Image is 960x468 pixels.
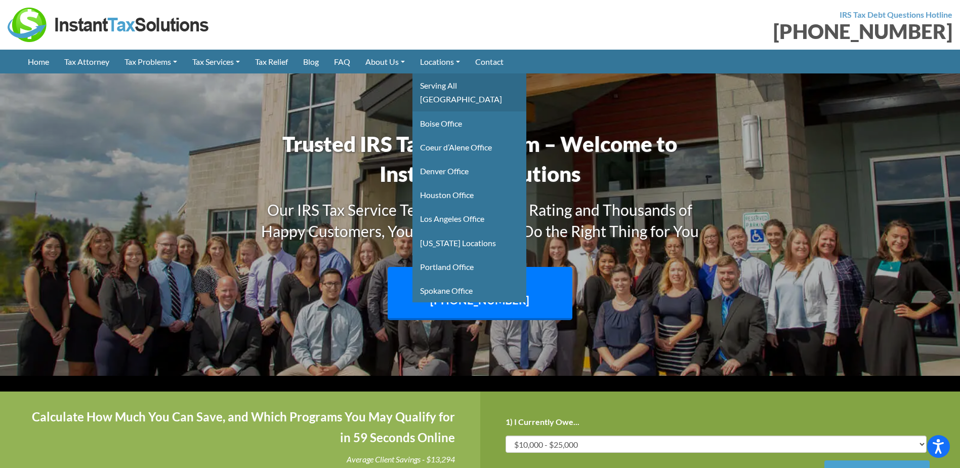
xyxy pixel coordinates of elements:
img: Instant Tax Solutions Logo [8,8,210,42]
strong: IRS Tax Debt Questions Hotline [840,10,952,19]
h3: Our IRS Tax Service Team has a BBB A+ Rating and Thousands of Happy Customers, You Can Trust Us t... [247,199,713,242]
h1: Trusted IRS Tax Relief Firm – Welcome to Instant Tax Solutions [247,129,713,189]
a: Serving All [GEOGRAPHIC_DATA] [412,73,526,111]
a: Portland Office [412,255,526,279]
label: 1) I Currently Owe... [506,417,579,427]
i: Average Client Savings - $13,294 [347,454,455,464]
a: Tax Attorney [57,50,117,73]
a: Locations [412,50,468,73]
a: Tax Services [185,50,247,73]
a: Home [20,50,57,73]
a: Denver Office [412,159,526,183]
a: Coeur d’Alene Office [412,135,526,159]
a: Tax Relief [247,50,296,73]
a: [US_STATE] Locations [412,231,526,255]
a: Spokane Office [412,279,526,302]
a: Los Angeles Office [412,207,526,230]
a: Boise Office [412,111,526,135]
a: Blog [296,50,326,73]
a: Contact [468,50,511,73]
h4: Calculate How Much You Can Save, and Which Programs You May Qualify for in 59 Seconds Online [25,407,455,448]
a: Tax Problems [117,50,185,73]
a: Instant Tax Solutions Logo [8,19,210,28]
a: About Us [358,50,412,73]
a: FAQ [326,50,358,73]
a: Houston Office [412,183,526,207]
div: [PHONE_NUMBER] [488,21,953,42]
a: Call: [PHONE_NUMBER] [388,267,573,321]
